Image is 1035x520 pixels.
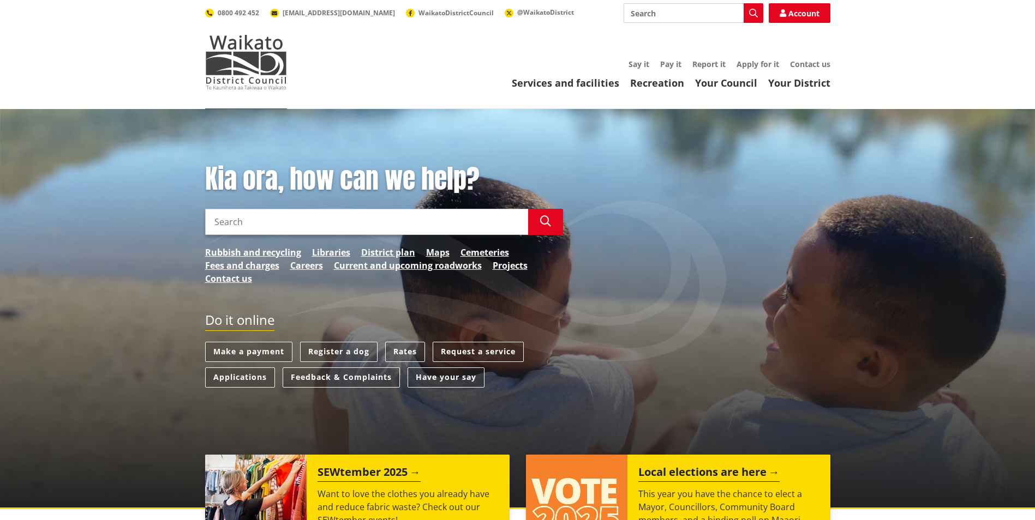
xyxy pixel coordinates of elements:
[505,8,574,17] a: @WaikatoDistrict
[205,35,287,89] img: Waikato District Council - Te Kaunihera aa Takiwaa o Waikato
[769,3,830,23] a: Account
[692,59,726,69] a: Report it
[418,8,494,17] span: WaikatoDistrictCouncil
[205,259,279,272] a: Fees and charges
[205,209,528,235] input: Search input
[312,246,350,259] a: Libraries
[426,246,450,259] a: Maps
[460,246,509,259] a: Cemeteries
[290,259,323,272] a: Careers
[385,342,425,362] a: Rates
[629,59,649,69] a: Say it
[334,259,482,272] a: Current and upcoming roadworks
[218,8,259,17] span: 0800 492 452
[493,259,528,272] a: Projects
[737,59,779,69] a: Apply for it
[300,342,378,362] a: Register a dog
[638,465,780,482] h2: Local elections are here
[624,3,763,23] input: Search input
[768,76,830,89] a: Your District
[517,8,574,17] span: @WaikatoDistrict
[433,342,524,362] a: Request a service
[361,246,415,259] a: District plan
[283,367,400,388] a: Feedback & Complaints
[205,8,259,17] a: 0800 492 452
[205,164,563,195] h1: Kia ora, how can we help?
[205,272,252,285] a: Contact us
[512,76,619,89] a: Services and facilities
[660,59,681,69] a: Pay it
[790,59,830,69] a: Contact us
[270,8,395,17] a: [EMAIL_ADDRESS][DOMAIN_NAME]
[695,76,757,89] a: Your Council
[283,8,395,17] span: [EMAIL_ADDRESS][DOMAIN_NAME]
[408,367,484,388] a: Have your say
[406,8,494,17] a: WaikatoDistrictCouncil
[205,342,292,362] a: Make a payment
[205,246,301,259] a: Rubbish and recycling
[630,76,684,89] a: Recreation
[318,465,421,482] h2: SEWtember 2025
[205,312,274,331] h2: Do it online
[205,367,275,388] a: Applications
